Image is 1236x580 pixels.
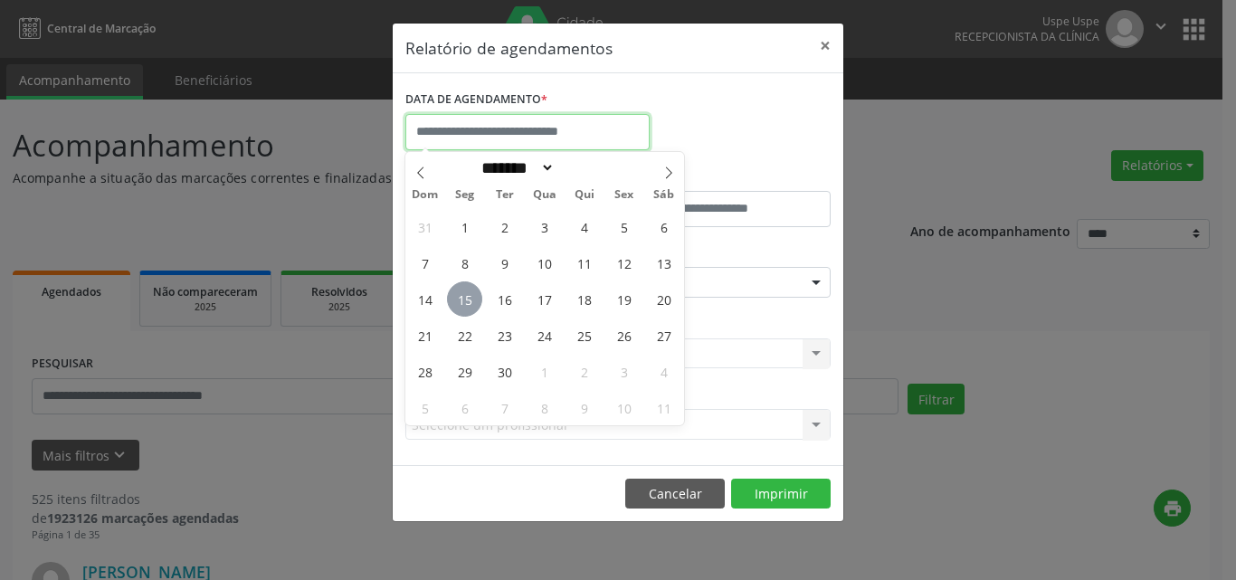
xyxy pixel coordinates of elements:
[527,209,562,244] span: Setembro 3, 2025
[527,245,562,280] span: Setembro 10, 2025
[407,209,442,244] span: Agosto 31, 2025
[606,281,642,317] span: Setembro 19, 2025
[606,390,642,425] span: Outubro 10, 2025
[405,189,445,201] span: Dom
[407,318,442,353] span: Setembro 21, 2025
[447,318,482,353] span: Setembro 22, 2025
[475,158,555,177] select: Month
[807,24,843,68] button: Close
[646,281,681,317] span: Setembro 20, 2025
[644,189,684,201] span: Sáb
[445,189,485,201] span: Seg
[646,354,681,389] span: Outubro 4, 2025
[447,354,482,389] span: Setembro 29, 2025
[407,354,442,389] span: Setembro 28, 2025
[527,318,562,353] span: Setembro 24, 2025
[487,390,522,425] span: Outubro 7, 2025
[555,158,614,177] input: Year
[565,189,604,201] span: Qui
[405,36,613,60] h5: Relatório de agendamentos
[407,281,442,317] span: Setembro 14, 2025
[604,189,644,201] span: Sex
[646,209,681,244] span: Setembro 6, 2025
[407,245,442,280] span: Setembro 7, 2025
[606,318,642,353] span: Setembro 26, 2025
[606,354,642,389] span: Outubro 3, 2025
[407,390,442,425] span: Outubro 5, 2025
[566,390,602,425] span: Outubro 9, 2025
[447,245,482,280] span: Setembro 8, 2025
[566,209,602,244] span: Setembro 4, 2025
[646,318,681,353] span: Setembro 27, 2025
[487,209,522,244] span: Setembro 2, 2025
[606,209,642,244] span: Setembro 5, 2025
[566,354,602,389] span: Outubro 2, 2025
[731,479,831,509] button: Imprimir
[447,281,482,317] span: Setembro 15, 2025
[527,281,562,317] span: Setembro 17, 2025
[447,390,482,425] span: Outubro 6, 2025
[566,281,602,317] span: Setembro 18, 2025
[487,245,522,280] span: Setembro 9, 2025
[447,209,482,244] span: Setembro 1, 2025
[625,479,725,509] button: Cancelar
[485,189,525,201] span: Ter
[527,354,562,389] span: Outubro 1, 2025
[646,245,681,280] span: Setembro 13, 2025
[566,245,602,280] span: Setembro 11, 2025
[606,245,642,280] span: Setembro 12, 2025
[487,281,522,317] span: Setembro 16, 2025
[487,354,522,389] span: Setembro 30, 2025
[623,163,831,191] label: ATÉ
[646,390,681,425] span: Outubro 11, 2025
[527,390,562,425] span: Outubro 8, 2025
[525,189,565,201] span: Qua
[566,318,602,353] span: Setembro 25, 2025
[405,86,547,114] label: DATA DE AGENDAMENTO
[487,318,522,353] span: Setembro 23, 2025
